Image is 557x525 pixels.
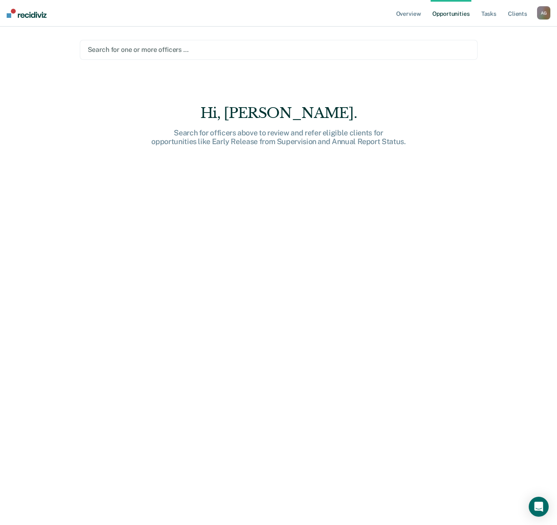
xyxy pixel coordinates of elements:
div: Hi, [PERSON_NAME]. [145,105,412,122]
button: AG [537,6,550,20]
div: Open Intercom Messenger [529,497,549,517]
div: A G [537,6,550,20]
div: Search for officers above to review and refer eligible clients for opportunities like Early Relea... [145,128,412,146]
img: Recidiviz [7,9,47,18]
